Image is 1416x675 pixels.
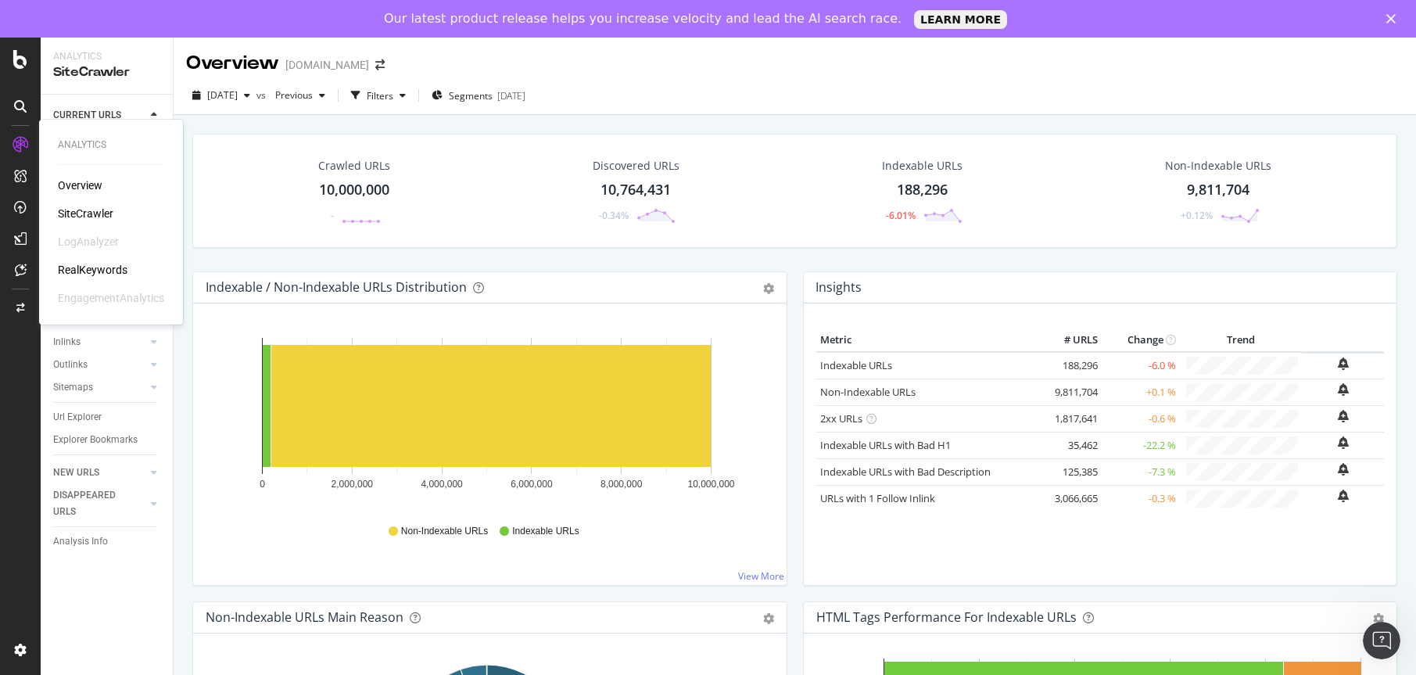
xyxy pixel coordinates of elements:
td: +0.1 % [1102,379,1180,405]
div: EngagementAnalytics [58,290,164,306]
td: 3,066,665 [1039,485,1102,512]
text: 0 [260,479,265,490]
a: Explorer Bookmarks [53,432,162,448]
div: bell-plus [1338,436,1349,449]
div: +0.12% [1181,209,1213,222]
div: gear [763,613,774,624]
h4: Insights [816,277,862,298]
div: arrow-right-arrow-left [375,59,385,70]
div: NEW URLS [53,465,99,481]
div: Inlinks [53,334,81,350]
div: -6.01% [886,209,916,222]
th: Metric [816,329,1040,352]
div: 9,811,704 [1187,180,1249,200]
span: Segments [449,89,493,102]
td: 188,296 [1039,352,1102,379]
div: Url Explorer [53,409,102,425]
a: RealKeywords [58,262,127,278]
div: bell-plus [1338,383,1349,396]
td: 35,462 [1039,432,1102,458]
div: LogAnalyzer [58,234,119,250]
th: Change [1102,329,1180,352]
div: bell-plus [1338,463,1349,476]
td: 1,817,641 [1039,405,1102,432]
a: Analysis Info [53,533,162,550]
button: [DATE] [186,83,256,108]
div: bell-plus [1338,357,1349,370]
td: -6.0 % [1102,352,1180,379]
a: 2xx URLs [820,411,862,425]
text: 4,000,000 [421,479,463,490]
div: Non-Indexable URLs Main Reason [206,609,403,625]
span: Previous [269,88,313,102]
a: Url Explorer [53,409,162,425]
span: vs [256,88,269,102]
td: -7.3 % [1102,458,1180,485]
a: View More [738,569,784,583]
a: Indexable URLs with Bad H1 [820,438,951,452]
text: 8,000,000 [600,479,643,490]
span: Non-Indexable URLs [401,525,488,538]
a: Sitemaps [53,379,146,396]
div: Close [1386,14,1402,23]
div: -0.34% [599,209,629,222]
div: bell-plus [1338,410,1349,422]
div: DISAPPEARED URLS [53,487,132,520]
a: DISAPPEARED URLS [53,487,146,520]
div: 10,000,000 [319,180,389,200]
text: 10,000,000 [687,479,734,490]
a: NEW URLS [53,465,146,481]
div: Filters [367,89,393,102]
div: [DOMAIN_NAME] [285,57,369,73]
div: [DATE] [497,89,525,102]
th: # URLS [1039,329,1102,352]
a: Indexable URLs with Bad Description [820,465,991,479]
a: Overview [58,178,102,193]
div: Explorer Bookmarks [53,432,138,448]
div: Analysis Info [53,533,108,550]
div: CURRENT URLS [53,107,121,124]
td: -0.3 % [1102,485,1180,512]
div: bell-plus [1338,490,1349,502]
div: gear [763,283,774,294]
div: 188,296 [897,180,948,200]
div: Sitemaps [53,379,93,396]
div: Analytics [58,138,164,152]
div: 10,764,431 [600,180,671,200]
div: Outlinks [53,357,88,373]
td: -0.6 % [1102,405,1180,432]
div: - [331,209,334,222]
a: Inlinks [53,334,146,350]
a: CURRENT URLS [53,107,146,124]
div: Indexable URLs [882,158,963,174]
div: Our latest product release helps you increase velocity and lead the AI search race. [384,11,902,27]
div: Overview [186,50,279,77]
a: URLs with 1 Follow Inlink [820,491,935,505]
a: SiteCrawler [58,206,113,221]
a: Non-Indexable URLs [820,385,916,399]
iframe: Intercom live chat [1363,622,1400,659]
div: gear [1373,613,1384,624]
div: Analytics [53,50,160,63]
div: Non-Indexable URLs [1165,158,1271,174]
a: LEARN MORE [914,10,1007,29]
span: 2025 Jul. 18th [207,88,238,102]
svg: A chart. [206,329,768,510]
a: Indexable URLs [820,358,892,372]
th: Trend [1180,329,1302,352]
td: 9,811,704 [1039,379,1102,405]
span: Indexable URLs [512,525,579,538]
button: Filters [345,83,412,108]
div: HTML Tags Performance for Indexable URLs [816,609,1077,625]
td: -22.2 % [1102,432,1180,458]
div: SiteCrawler [53,63,160,81]
text: 2,000,000 [332,479,374,490]
div: Discovered URLs [593,158,679,174]
a: Outlinks [53,357,146,373]
td: 125,385 [1039,458,1102,485]
div: Crawled URLs [318,158,390,174]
